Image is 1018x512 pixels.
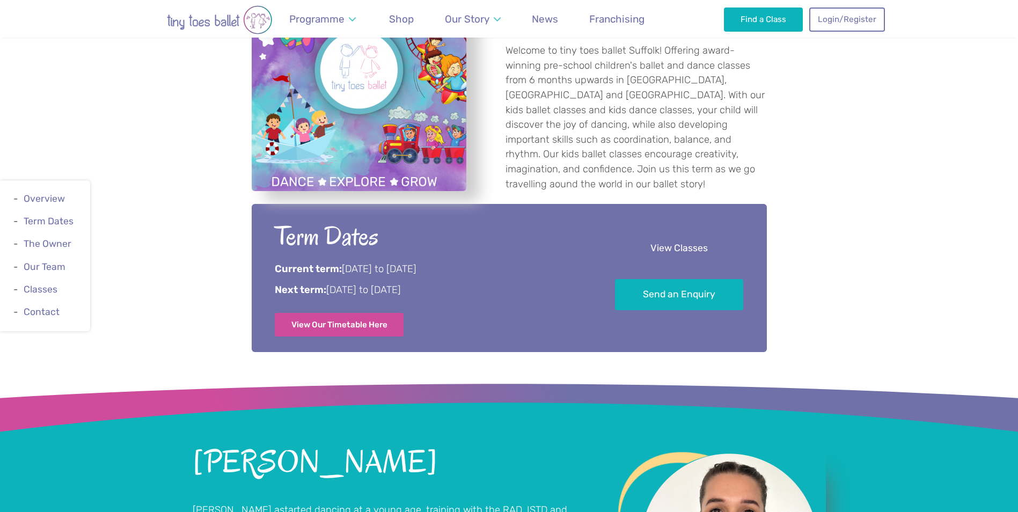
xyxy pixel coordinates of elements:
span: Programme [289,13,345,25]
strong: Next term: [275,284,326,296]
a: Overview [24,193,65,204]
img: tiny toes ballet [134,5,305,34]
p: [DATE] to [DATE] [275,262,585,276]
a: Shop [384,6,419,32]
a: Classes [24,284,57,295]
a: Find a Class [724,8,803,31]
a: News [527,6,563,32]
strong: Current term: [275,263,342,275]
a: Our Team [24,261,65,272]
a: Programme [284,6,361,32]
h2: Term Dates [275,220,585,253]
h2: [PERSON_NAME] [193,447,584,479]
span: Franchising [589,13,645,25]
a: Contact [24,306,60,317]
a: Send an Enquiry [615,279,743,311]
p: Welcome to tiny toes ballet Suffolk! Offering award-winning pre-school children's ballet and danc... [506,43,767,192]
a: Franchising [584,6,650,32]
span: Our Story [445,13,489,25]
a: Term Dates [24,216,74,226]
a: The Owner [24,239,71,250]
span: News [532,13,558,25]
span: Shop [389,13,414,25]
a: View Our Timetable Here [275,313,404,337]
a: Our Story [440,6,506,32]
a: View Classes [615,233,743,265]
p: [DATE] to [DATE] [275,283,585,297]
a: Login/Register [809,8,884,31]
